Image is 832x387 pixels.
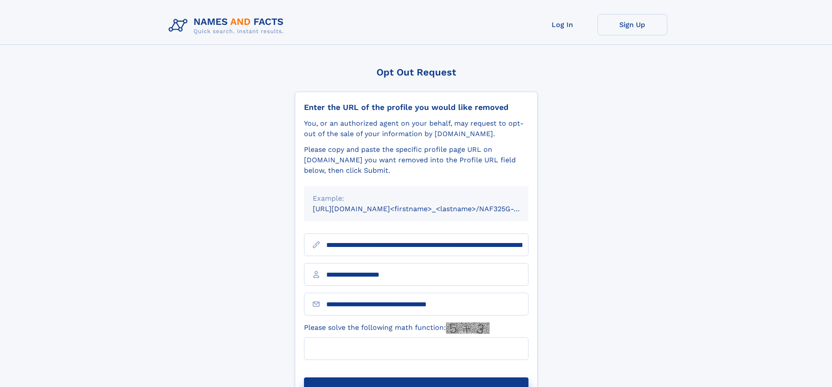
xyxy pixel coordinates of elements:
[528,14,597,35] a: Log In
[165,14,291,38] img: Logo Names and Facts
[295,67,538,78] div: Opt Out Request
[313,205,545,213] small: [URL][DOMAIN_NAME]<firstname>_<lastname>/NAF325G-xxxxxxxx
[304,103,528,112] div: Enter the URL of the profile you would like removed
[304,144,528,176] div: Please copy and paste the specific profile page URL on [DOMAIN_NAME] you want removed into the Pr...
[304,322,490,334] label: Please solve the following math function:
[304,118,528,139] div: You, or an authorized agent on your behalf, may request to opt-out of the sale of your informatio...
[313,193,520,204] div: Example:
[597,14,667,35] a: Sign Up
